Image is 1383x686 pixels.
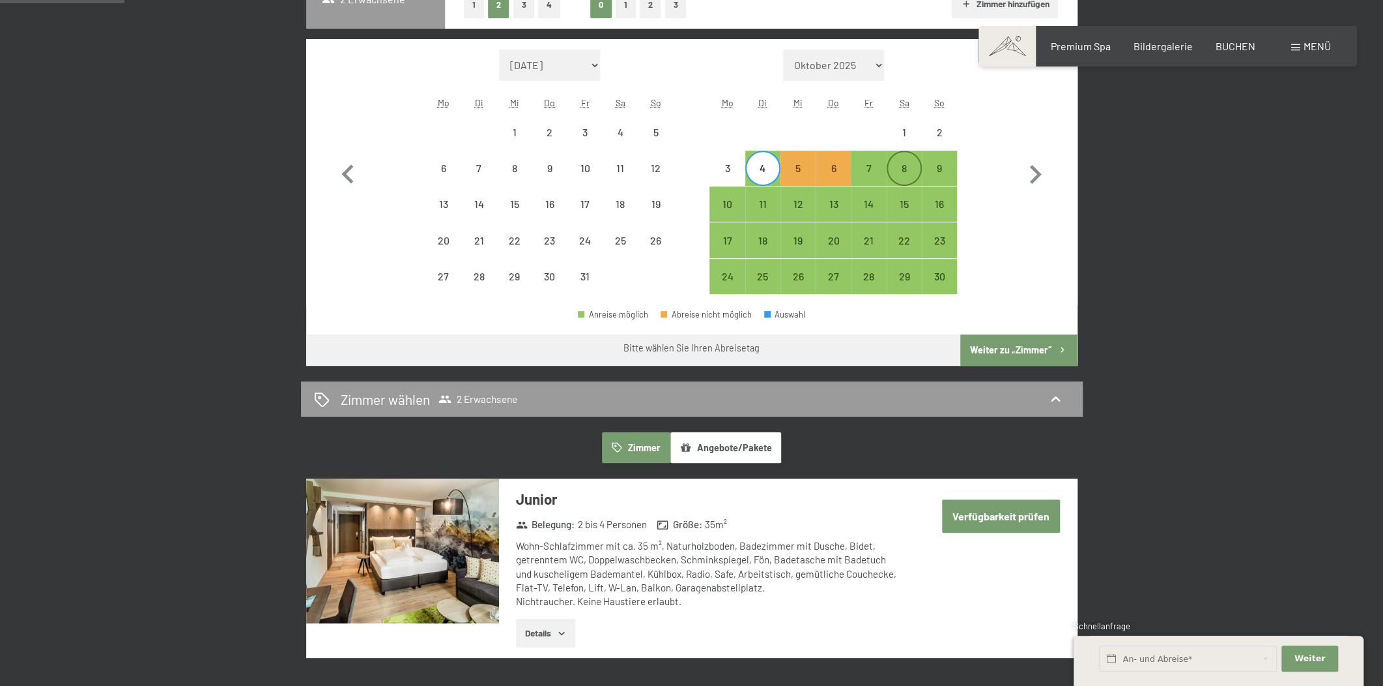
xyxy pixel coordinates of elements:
[711,163,743,196] div: 3
[639,235,672,268] div: 26
[461,151,496,186] div: Abreise nicht möglich
[745,222,780,258] div: Abreise möglich
[888,127,920,160] div: 1
[888,163,920,196] div: 8
[852,163,885,196] div: 7
[709,259,745,294] div: Abreise möglich
[887,186,922,222] div: Sat Nov 15 2025
[496,259,532,294] div: Abreise nicht möglich
[764,310,806,319] div: Auswahl
[604,235,636,268] div: 25
[427,271,460,304] div: 27
[709,222,745,258] div: Abreise möglich
[341,390,430,409] h2: Zimmer wählen
[745,222,780,258] div: Tue Nov 18 2025
[922,151,957,186] div: Sun Nov 09 2025
[1281,646,1337,672] button: Weiter
[887,259,922,294] div: Abreise möglich
[516,619,575,648] button: Details
[758,97,767,108] abbr: Dienstag
[639,199,672,231] div: 19
[463,199,495,231] div: 14
[623,342,760,355] div: Bitte wählen Sie Ihren Abreisetag
[604,127,636,160] div: 4
[532,259,567,294] div: Abreise nicht möglich
[638,151,673,186] div: Abreise nicht möglich
[1050,40,1110,52] a: Premium Spa
[567,259,603,294] div: Fri Oct 31 2025
[887,115,922,150] div: Sat Nov 01 2025
[532,151,567,186] div: Thu Oct 09 2025
[1133,40,1193,52] a: Bildergalerie
[567,186,603,222] div: Fri Oct 17 2025
[887,186,922,222] div: Abreise möglich
[461,222,496,258] div: Abreise nicht möglich
[709,151,745,186] div: Mon Nov 03 2025
[426,186,461,222] div: Abreise nicht möglich
[534,271,566,304] div: 30
[780,259,816,294] div: Abreise möglich
[923,127,956,160] div: 2
[461,186,496,222] div: Tue Oct 14 2025
[567,186,603,222] div: Abreise nicht möglich
[616,97,625,108] abbr: Samstag
[509,97,519,108] abbr: Mittwoch
[569,127,601,160] div: 3
[922,222,957,258] div: Sun Nov 23 2025
[567,115,603,150] div: Abreise nicht möglich
[851,186,886,222] div: Abreise möglich
[638,186,673,222] div: Abreise nicht möglich
[816,259,851,294] div: Thu Nov 27 2025
[923,199,956,231] div: 16
[852,235,885,268] div: 21
[638,115,673,150] div: Abreise nicht möglich
[780,222,816,258] div: Wed Nov 19 2025
[438,97,449,108] abbr: Montag
[960,335,1077,366] button: Weiter zu „Zimmer“
[711,199,743,231] div: 10
[532,259,567,294] div: Thu Oct 30 2025
[922,259,957,294] div: Abreise möglich
[498,163,530,196] div: 8
[638,186,673,222] div: Sun Oct 19 2025
[1216,40,1255,52] span: BUCHEN
[922,186,957,222] div: Abreise möglich
[498,127,530,160] div: 1
[711,235,743,268] div: 17
[426,222,461,258] div: Abreise nicht möglich
[816,186,851,222] div: Thu Nov 13 2025
[329,50,367,295] button: Vorheriger Monat
[922,259,957,294] div: Sun Nov 30 2025
[496,115,532,150] div: Abreise nicht möglich
[532,186,567,222] div: Abreise nicht möglich
[516,489,904,509] h3: Junior
[922,222,957,258] div: Abreise möglich
[782,271,814,304] div: 26
[532,151,567,186] div: Abreise nicht möglich
[709,259,745,294] div: Mon Nov 24 2025
[638,222,673,258] div: Sun Oct 26 2025
[745,259,780,294] div: Tue Nov 25 2025
[887,259,922,294] div: Sat Nov 29 2025
[816,151,851,186] div: Abreise nicht möglich, da die Mindestaufenthaltsdauer nicht erfüllt wird
[851,259,886,294] div: Fri Nov 28 2025
[745,259,780,294] div: Abreise möglich
[721,97,733,108] abbr: Montag
[516,518,575,531] strong: Belegung :
[578,310,648,319] div: Anreise möglich
[426,151,461,186] div: Mon Oct 06 2025
[922,115,957,150] div: Sun Nov 02 2025
[567,222,603,258] div: Abreise nicht möglich
[745,186,780,222] div: Abreise möglich
[426,259,461,294] div: Abreise nicht möglich
[793,97,803,108] abbr: Mittwoch
[496,222,532,258] div: Wed Oct 22 2025
[567,259,603,294] div: Abreise nicht möglich
[567,151,603,186] div: Fri Oct 10 2025
[496,115,532,150] div: Wed Oct 01 2025
[942,500,1060,533] button: Verfügbarkeit prüfen
[851,222,886,258] div: Abreise möglich
[851,151,886,186] div: Abreise möglich
[438,393,517,406] span: 2 Erwachsene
